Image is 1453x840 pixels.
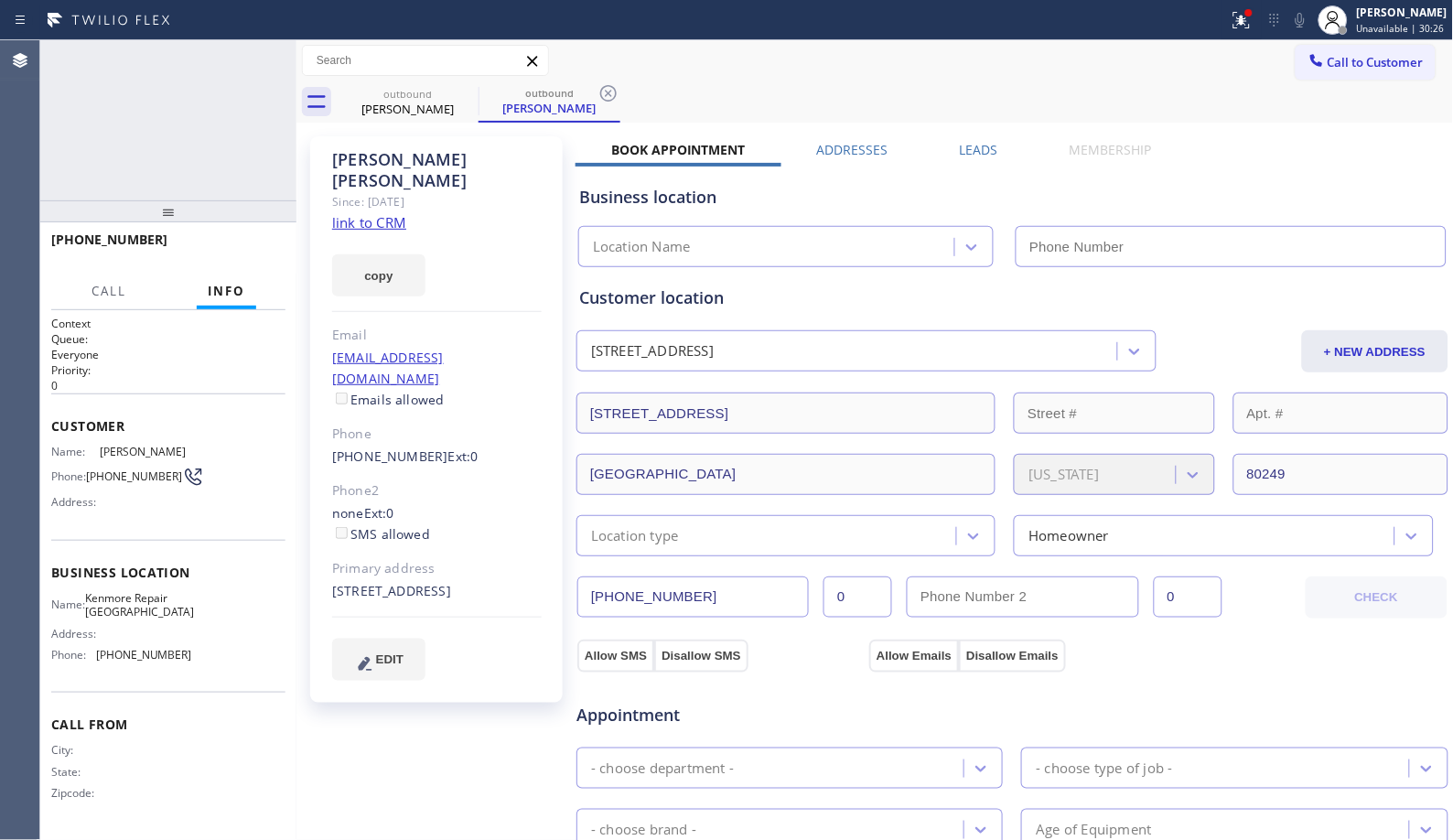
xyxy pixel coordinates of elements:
label: Book Appointment [611,141,746,158]
div: Location type [591,525,679,546]
span: City: [51,743,100,757]
label: Membership [1070,141,1152,158]
span: Address: [51,495,100,509]
button: Call to Customer [1296,45,1436,80]
span: Phone: [51,648,96,662]
span: Name: [51,598,85,611]
div: Primary address [332,558,542,579]
p: 0 [51,378,285,393]
div: - choose department - [591,758,734,779]
input: Ext. [823,576,892,618]
span: [PHONE_NUMBER] [86,469,182,483]
span: [PHONE_NUMBER] [96,648,192,662]
span: Name: [51,445,100,458]
input: Ext. 2 [1154,576,1222,618]
button: Disallow SMS [654,640,748,673]
span: Customer [51,417,285,435]
a: [EMAIL_ADDRESS][DOMAIN_NAME] [332,349,444,387]
span: Ext: 0 [448,447,479,465]
span: State: [51,765,100,779]
div: outbound [339,87,477,101]
input: Address [576,393,996,434]
button: CHECK [1306,576,1448,619]
label: Leads [960,141,998,158]
div: Customer location [579,285,1446,310]
div: Phone2 [332,480,542,501]
div: none [332,503,542,545]
button: Call [81,274,137,309]
div: Since: [DATE] [332,191,542,212]
input: ZIP [1233,454,1448,495]
input: City [576,454,996,495]
input: Phone Number [1016,226,1446,267]
div: - choose type of job - [1036,758,1172,779]
div: Age of Equipment [1036,819,1151,840]
input: Apt. # [1233,393,1448,434]
button: Info [197,274,256,309]
label: SMS allowed [332,525,430,543]
span: [PHONE_NUMBER] [51,231,167,248]
a: link to CRM [332,213,406,232]
h2: Queue: [51,331,285,347]
span: Address: [51,627,100,641]
span: Call From [51,716,285,733]
div: Sherri Pipkin [480,81,619,121]
span: Call to Customer [1328,54,1424,70]
label: Emails allowed [332,391,445,408]
span: Phone: [51,469,86,483]
button: + NEW ADDRESS [1302,330,1448,372]
div: [PERSON_NAME] [339,101,477,117]
button: Allow Emails [869,640,959,673]
button: EDIT [332,639,425,681]
span: Appointment [576,703,865,727]
div: outbound [480,86,619,100]
span: Info [208,283,245,299]
button: copy [332,254,425,296]
div: Sherri Pipkin [339,81,477,123]
div: [STREET_ADDRESS] [591,341,714,362]
div: [PERSON_NAME] [1357,5,1448,20]
input: Street # [1014,393,1214,434]
input: Phone Number [577,576,809,618]
div: Location Name [593,237,691,258]
input: Phone Number 2 [907,576,1138,618]
div: Email [332,325,542,346]
a: [PHONE_NUMBER] [332,447,448,465]
input: SMS allowed [336,527,348,539]
div: Business location [579,185,1446,210]
span: EDIT [376,652,404,666]
button: Disallow Emails [959,640,1066,673]
input: Emails allowed [336,393,348,404]
h1: Context [51,316,285,331]
input: Search [303,46,548,75]
button: Mute [1287,7,1313,33]
div: [PERSON_NAME] [480,100,619,116]
label: Addresses [817,141,888,158]
span: Unavailable | 30:26 [1357,22,1445,35]
h2: Priority: [51,362,285,378]
p: Everyone [51,347,285,362]
div: - choose brand - [591,819,696,840]
button: Allow SMS [577,640,654,673]
span: Ext: 0 [364,504,394,522]
span: [PERSON_NAME] [100,445,191,458]
div: Homeowner [1028,525,1109,546]
span: Zipcode: [51,786,100,800]
div: [STREET_ADDRESS] [332,581,542,602]
span: Business location [51,564,285,581]
div: [PERSON_NAME] [PERSON_NAME] [332,149,542,191]
span: Call [91,283,126,299]
div: Phone [332,424,542,445]
span: Kenmore Repair [GEOGRAPHIC_DATA] [85,591,194,619]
